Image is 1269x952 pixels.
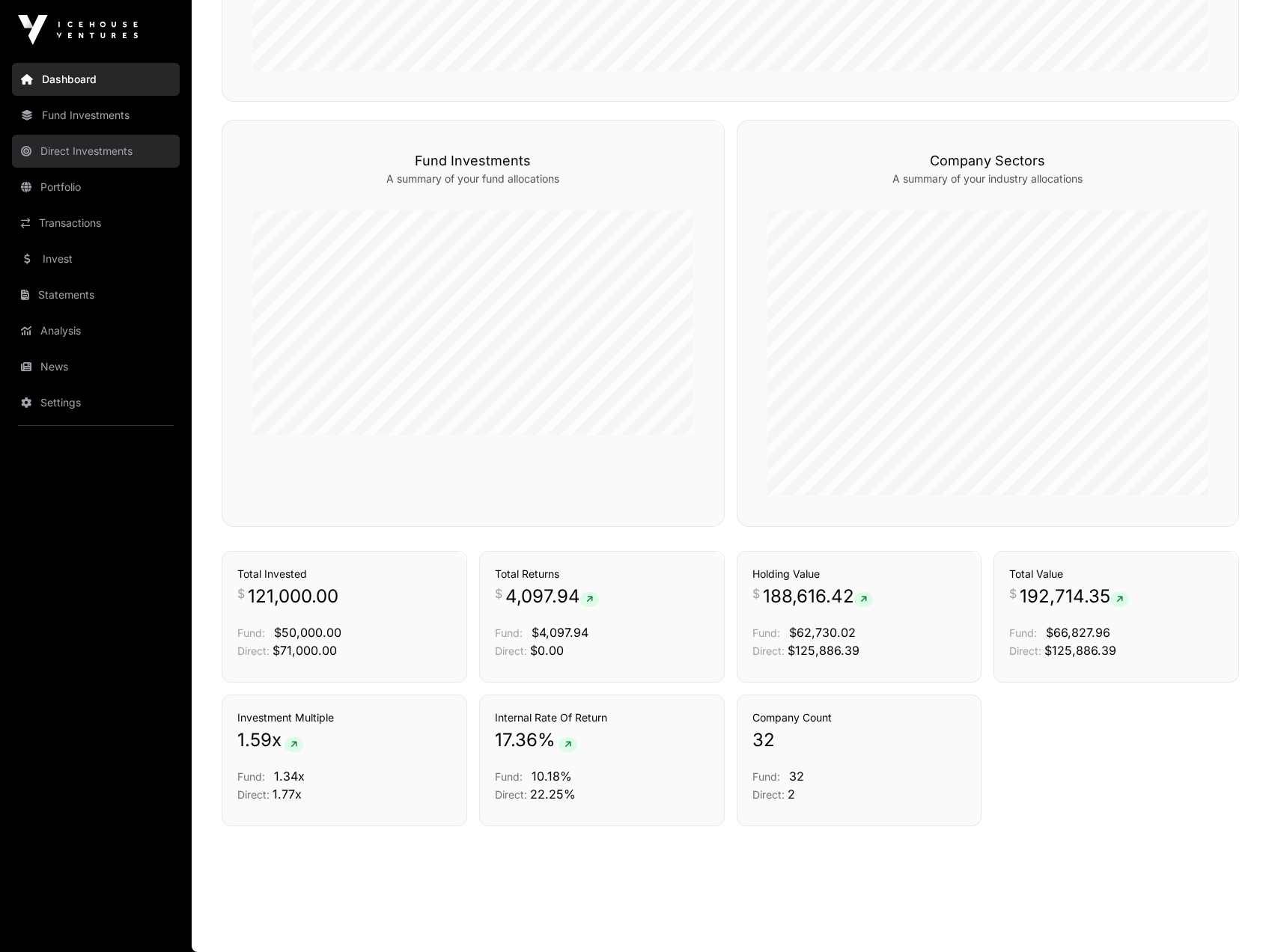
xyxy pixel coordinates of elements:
a: Dashboard [12,63,180,96]
span: 22.25% [530,787,576,802]
span: 1.59 [237,728,272,752]
span: Direct: [237,788,270,801]
span: $71,000.00 [273,643,337,658]
span: 10.18% [532,769,572,784]
span: 1.34x [274,769,305,784]
span: 32 [752,728,775,752]
p: A summary of your industry allocations [767,171,1209,186]
a: Portfolio [12,171,180,204]
h3: Fund Investments [252,150,694,171]
span: 2 [788,787,795,802]
span: 121,000.00 [248,585,338,608]
a: Direct Investments [12,135,180,168]
a: Invest [12,242,180,275]
span: Fund: [237,626,265,639]
span: Fund: [1009,626,1037,639]
span: Direct: [495,788,527,801]
span: Direct: [752,788,785,801]
span: Fund: [495,770,523,783]
a: Transactions [12,207,180,239]
span: Fund: [752,770,780,783]
span: $4,097.94 [532,625,588,640]
span: $62,730.02 [789,625,856,640]
span: Direct: [237,644,270,657]
h3: Holding Value [752,567,967,582]
span: $125,886.39 [1044,643,1116,658]
span: $ [495,585,502,602]
h3: Company Count [752,710,967,725]
h3: Investment Multiple [237,710,451,725]
span: $50,000.00 [274,625,341,640]
span: 192,714.35 [1020,585,1129,608]
a: Settings [12,386,180,419]
span: $125,886.39 [788,643,859,658]
span: 188,616.42 [763,585,873,608]
span: $ [752,585,760,602]
span: Direct: [1009,644,1041,657]
p: A summary of your fund allocations [252,171,694,186]
span: $ [237,585,245,602]
span: Direct: [752,644,785,657]
span: Direct: [495,644,527,657]
span: Fund: [237,770,265,783]
span: $ [1009,585,1017,602]
a: News [12,350,180,383]
a: Fund Investments [12,99,180,132]
span: Fund: [495,626,523,639]
h3: Company Sectors [767,150,1209,171]
a: Statements [12,278,180,311]
a: Analysis [12,314,180,347]
span: $0.00 [530,643,564,658]
span: $66,827.96 [1046,625,1110,640]
h3: Total Invested [237,567,451,582]
h3: Internal Rate Of Return [495,710,709,725]
h3: Total Returns [495,567,709,582]
iframe: Chat Widget [1194,880,1269,952]
span: % [538,728,556,752]
span: x [272,728,282,752]
span: 4,097.94 [505,585,599,608]
h3: Total Value [1009,567,1223,582]
span: 1.77x [273,787,302,802]
span: Fund: [752,626,780,639]
img: Icehouse Ventures Logo [18,15,138,45]
span: 32 [789,769,804,784]
span: 17.36 [495,728,538,752]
